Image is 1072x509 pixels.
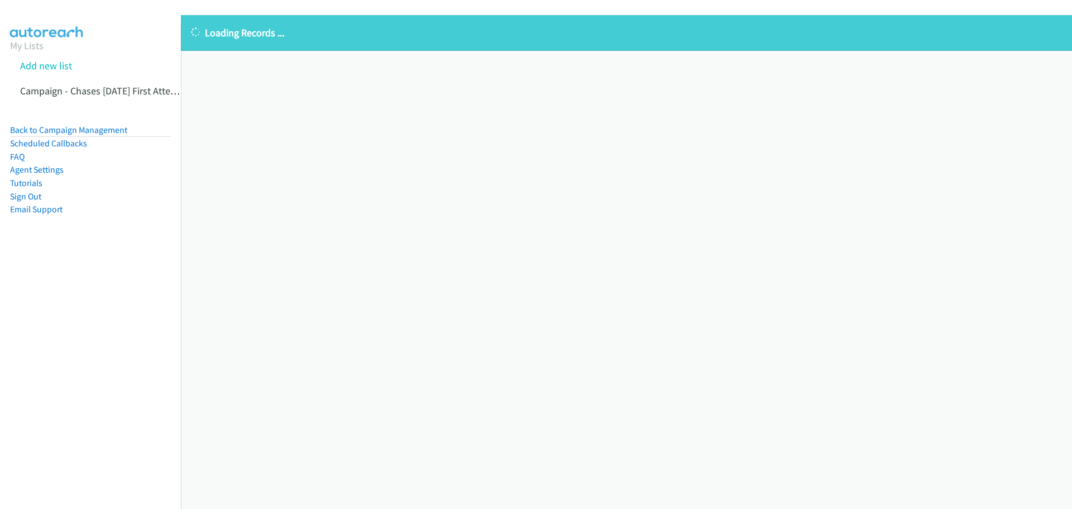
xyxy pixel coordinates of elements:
[20,59,72,72] a: Add new list
[10,125,127,135] a: Back to Campaign Management
[10,164,64,175] a: Agent Settings
[10,39,44,52] a: My Lists
[10,191,41,202] a: Sign Out
[10,151,25,162] a: FAQ
[10,138,87,149] a: Scheduled Callbacks
[10,204,63,215] a: Email Support
[20,84,188,97] a: Campaign - Chases [DATE] First Attempt
[191,25,1062,40] p: Loading Records ...
[10,178,42,188] a: Tutorials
